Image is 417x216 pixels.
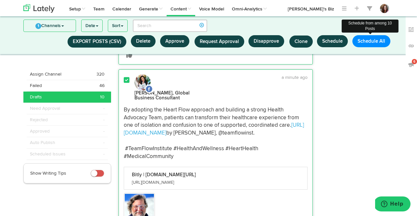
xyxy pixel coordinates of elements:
[30,151,66,157] span: Scheduled Issues
[30,94,42,100] span: Drafts
[103,139,105,146] span: -
[30,82,42,89] span: Failed
[282,75,308,80] time: a minute ago
[408,43,414,49] img: links_off.svg
[412,59,417,64] span: 6
[103,151,105,157] span: -
[24,20,76,32] a: 1Channels
[96,71,105,78] span: 320
[408,26,414,33] img: keywords_off.svg
[145,85,153,93] img: facebook.svg
[131,35,156,47] button: Delete
[375,196,411,213] iframe: Opens a widget where you can find more information
[352,35,390,47] button: Schedule All
[380,4,389,13] img: JfsZugShQNWjftDpkAxX
[35,23,41,29] span: 1
[248,35,284,47] button: Disapprove
[103,105,105,112] span: -
[82,20,102,32] a: Date
[134,74,151,91] img: picture
[200,39,239,44] span: Request Approval
[100,94,105,100] span: 10
[317,35,348,47] button: Schedule
[103,128,105,135] span: -
[30,117,48,123] span: Rejected
[133,20,207,32] input: Search
[195,36,244,48] button: Request Approval
[342,20,398,33] div: Schedule from among 10 Posts
[68,36,126,48] button: Export Posts (CSV)
[124,106,308,161] p: By adopting the Heart Flow approach and building a strong Health Advocacy Team, patients can tran...
[132,180,196,185] p: [URL][DOMAIN_NAME]
[160,35,189,47] button: Approve
[134,91,190,100] strong: [PERSON_NAME], Global Business Consultant
[23,4,55,13] img: logo_lately_bg_light.svg
[408,61,414,68] img: announcements_off.svg
[108,20,127,32] a: Sort
[30,139,55,146] span: Auto Publish
[132,172,196,177] p: Bitly | [DOMAIN_NAME][URL]
[289,36,313,48] button: Clone
[295,39,308,44] span: Clone
[103,117,105,123] span: -
[30,71,61,78] span: Assign Channel
[30,128,50,135] span: Approved
[30,171,66,176] span: Show Writing Tips
[30,105,60,112] span: Need Approval
[99,82,105,89] span: 46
